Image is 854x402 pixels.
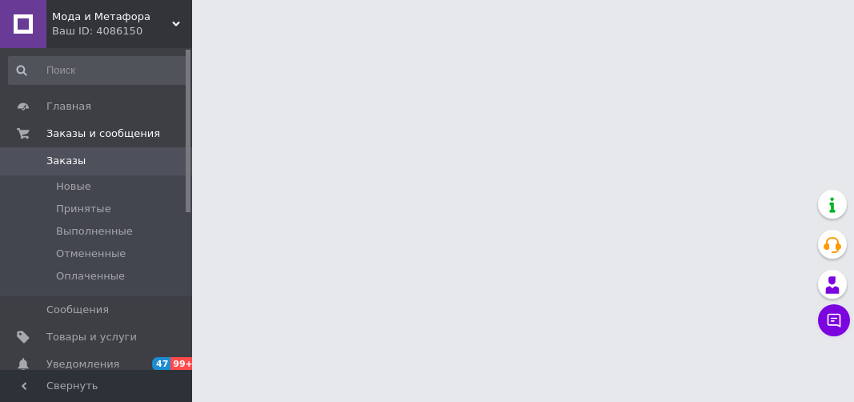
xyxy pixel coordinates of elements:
span: 47 [152,357,170,371]
span: Оплаченные [56,269,125,283]
span: Мода и Метафора [52,10,172,24]
span: Новые [56,179,91,194]
div: Ваш ID: 4086150 [52,24,192,38]
input: Поиск [8,56,189,85]
span: Отмененные [56,247,126,261]
span: Уведомления [46,357,119,372]
span: Товары и услуги [46,330,137,344]
span: Главная [46,99,91,114]
span: Заказы [46,154,86,168]
span: 99+ [170,357,197,371]
span: Принятые [56,202,111,216]
button: Чат с покупателем [818,304,850,336]
span: Сообщения [46,303,109,317]
span: Заказы и сообщения [46,127,160,141]
span: Выполненные [56,224,133,239]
